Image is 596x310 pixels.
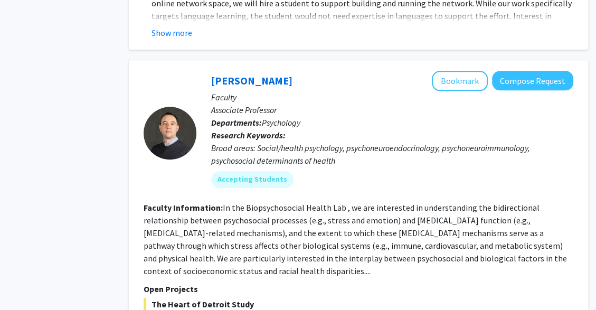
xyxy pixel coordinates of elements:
button: Compose Request to Samuele Zilioli [492,71,573,90]
a: [PERSON_NAME] [211,74,292,87]
iframe: Chat [8,262,45,302]
p: Faculty [211,91,573,104]
button: Show more [152,26,192,39]
button: Add Samuele Zilioli to Bookmarks [432,71,488,91]
mat-chip: Accepting Students [211,171,294,188]
b: Faculty Information: [144,202,223,213]
span: Psychology [262,117,300,128]
fg-read-more: In the Biopsychosocial Health Lab , we are interested in understanding the bidirectional relation... [144,202,567,276]
p: Associate Professor [211,104,573,116]
b: Departments: [211,117,262,128]
div: Broad areas: Social/health psychology, psychoneuroendocrinology, psychoneuroimmunology, psychosoc... [211,142,573,167]
b: Research Keywords: [211,130,286,140]
p: Open Projects [144,283,573,295]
